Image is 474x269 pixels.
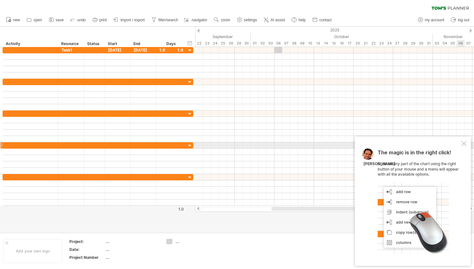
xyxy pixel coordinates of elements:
a: AI assist [262,16,287,24]
div: Tuesday, 23 September 2025 [203,40,211,47]
a: new [4,16,22,24]
span: zoom [221,18,230,22]
div: Tuesday, 21 October 2025 [362,40,369,47]
span: my account [425,18,444,22]
div: Wednesday, 8 October 2025 [290,40,298,47]
div: Thursday, 30 October 2025 [417,40,425,47]
div: Monday, 22 September 2025 [195,40,203,47]
div: Monday, 27 October 2025 [393,40,401,47]
div: Monday, 3 November 2025 [433,40,441,47]
div: Status [87,41,101,47]
span: print [99,18,107,22]
a: save [47,16,66,24]
div: Friday, 24 October 2025 [385,40,393,47]
div: Monday, 6 October 2025 [274,40,282,47]
span: navigator [192,18,207,22]
a: help [290,16,308,24]
div: .... [106,255,159,260]
div: Task1 [61,47,81,53]
div: .... [106,247,159,252]
div: Monday, 13 October 2025 [314,40,322,47]
div: 1.0 [157,207,184,212]
a: log out [449,16,471,24]
div: Friday, 10 October 2025 [306,40,314,47]
div: Activity [6,41,54,47]
a: my account [416,16,446,24]
div: Tuesday, 28 October 2025 [401,40,409,47]
div: Monday, 29 September 2025 [235,40,243,47]
div: Wednesday, 22 October 2025 [369,40,377,47]
div: Friday, 17 October 2025 [346,40,354,47]
div: Friday, 7 November 2025 [464,40,472,47]
span: open [34,18,42,22]
div: Click on any part of the chart using the right button of your mouse and a menu will appear with a... [378,150,460,254]
a: navigator [183,16,209,24]
span: log out [458,18,469,22]
span: The magic is in the right click! [378,149,451,159]
div: End [133,41,152,47]
a: filter/search [150,16,180,24]
span: filter/search [158,18,178,22]
a: zoom [212,16,232,24]
div: Wednesday, 24 September 2025 [211,40,219,47]
a: import / export [112,16,147,24]
a: contact [311,16,334,24]
a: print [91,16,109,24]
div: Wednesday, 5 November 2025 [449,40,457,47]
div: Friday, 26 September 2025 [227,40,235,47]
div: Thursday, 2 October 2025 [259,40,266,47]
div: [DATE] [105,47,131,53]
div: Add your own logo [3,239,62,263]
div: Thursday, 25 September 2025 [219,40,227,47]
span: undo [77,18,86,22]
span: new [13,18,20,22]
div: Friday, 3 October 2025 [266,40,274,47]
div: Wednesday, 1 October 2025 [251,40,259,47]
div: Thursday, 9 October 2025 [298,40,306,47]
span: contact [319,18,332,22]
div: Wednesday, 15 October 2025 [330,40,338,47]
div: Thursday, 23 October 2025 [377,40,385,47]
span: AI assist [271,18,285,22]
div: [PERSON_NAME] [363,161,395,167]
div: Resource [61,41,80,47]
span: help [298,18,306,22]
div: Tuesday, 30 September 2025 [243,40,251,47]
div: Start [108,41,127,47]
span: import / export [120,18,145,22]
div: [DATE] [131,47,156,53]
div: Monday, 20 October 2025 [354,40,362,47]
div: Thursday, 6 November 2025 [457,40,464,47]
div: October 2025 [251,33,433,40]
div: Wednesday, 29 October 2025 [409,40,417,47]
div: .... [176,239,210,244]
div: Days [156,41,186,47]
a: undo [69,16,88,24]
div: .... [106,239,159,244]
a: settings [235,16,259,24]
div: Project Number [69,255,104,260]
div: Tuesday, 14 October 2025 [322,40,330,47]
div: 1.0 [159,47,183,53]
div: Tuesday, 4 November 2025 [441,40,449,47]
div: Tuesday, 7 October 2025 [282,40,290,47]
a: open [25,16,44,24]
div: Friday, 31 October 2025 [425,40,433,47]
div: Date: [69,247,104,252]
span: save [56,18,64,22]
div: Project: [69,239,104,244]
span: settings [244,18,257,22]
div: Thursday, 16 October 2025 [338,40,346,47]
